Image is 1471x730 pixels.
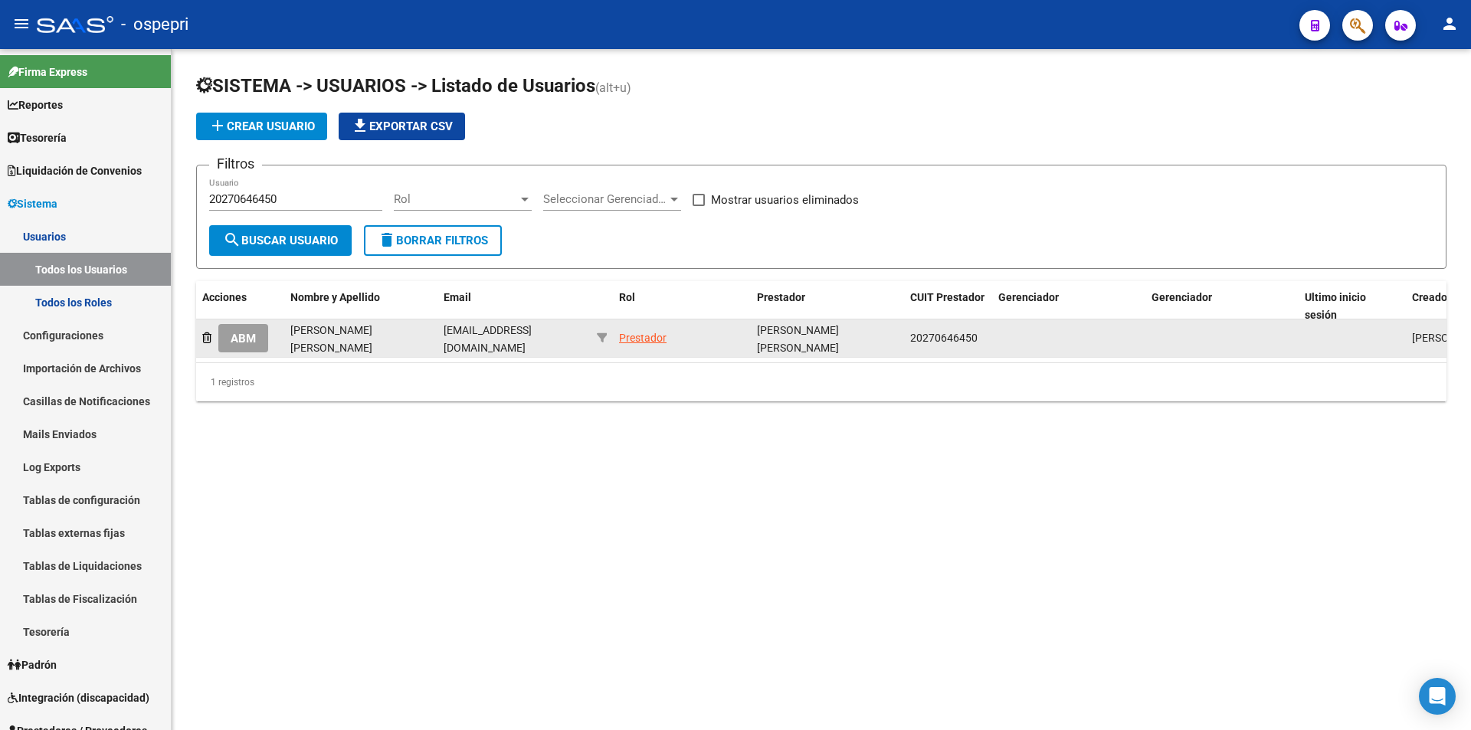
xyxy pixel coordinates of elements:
button: Exportar CSV [339,113,465,140]
button: Buscar Usuario [209,225,352,256]
mat-icon: file_download [351,116,369,135]
mat-icon: delete [378,231,396,249]
span: Integración (discapacidad) [8,689,149,706]
span: Sistema [8,195,57,212]
datatable-header-cell: Rol [613,281,751,332]
span: Nombre y Apellido [290,291,380,303]
span: [EMAIL_ADDRESS][DOMAIN_NAME] [444,324,532,354]
span: Padrón [8,656,57,673]
span: 20270646450 [910,332,978,344]
span: Gerenciador [1152,291,1212,303]
datatable-header-cell: CUIT Prestador [904,281,992,332]
h3: Filtros [209,153,262,175]
span: SISTEMA -> USUARIOS -> Listado de Usuarios [196,75,595,97]
datatable-header-cell: Acciones [196,281,284,332]
button: Crear Usuario [196,113,327,140]
span: Rol [619,291,635,303]
span: Reportes [8,97,63,113]
button: Borrar Filtros [364,225,502,256]
span: Mostrar usuarios eliminados [711,191,859,209]
datatable-header-cell: Gerenciador [1145,281,1299,332]
button: ABM [218,324,268,352]
mat-icon: add [208,116,227,135]
datatable-header-cell: Nombre y Apellido [284,281,437,332]
mat-icon: menu [12,15,31,33]
span: Firma Express [8,64,87,80]
span: Seleccionar Gerenciador [543,192,667,206]
span: Email [444,291,471,303]
span: Buscar Usuario [223,234,338,247]
span: Ultimo inicio sesión [1305,291,1366,321]
span: (alt+u) [595,80,631,95]
div: Prestador [619,329,667,347]
span: Tesorería [8,129,67,146]
span: Liquidación de Convenios [8,162,142,179]
span: ABM [231,332,256,345]
span: Rol [394,192,518,206]
span: - ospepri [121,8,188,41]
span: [PERSON_NAME] [PERSON_NAME] [757,324,839,354]
datatable-header-cell: Ultimo inicio sesión [1299,281,1406,332]
div: 1 registros [196,363,1446,401]
span: Crear Usuario [208,119,315,133]
span: Creado por [1412,291,1466,303]
span: Gerenciador [998,291,1059,303]
mat-icon: search [223,231,241,249]
span: Prestador [757,291,805,303]
div: Open Intercom Messenger [1419,678,1456,715]
span: [PERSON_NAME] [PERSON_NAME] [290,324,372,354]
span: Exportar CSV [351,119,453,133]
datatable-header-cell: Prestador [751,281,904,332]
mat-icon: person [1440,15,1459,33]
datatable-header-cell: Email [437,281,591,332]
span: Acciones [202,291,247,303]
span: CUIT Prestador [910,291,984,303]
datatable-header-cell: Gerenciador [992,281,1145,332]
span: Borrar Filtros [378,234,488,247]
